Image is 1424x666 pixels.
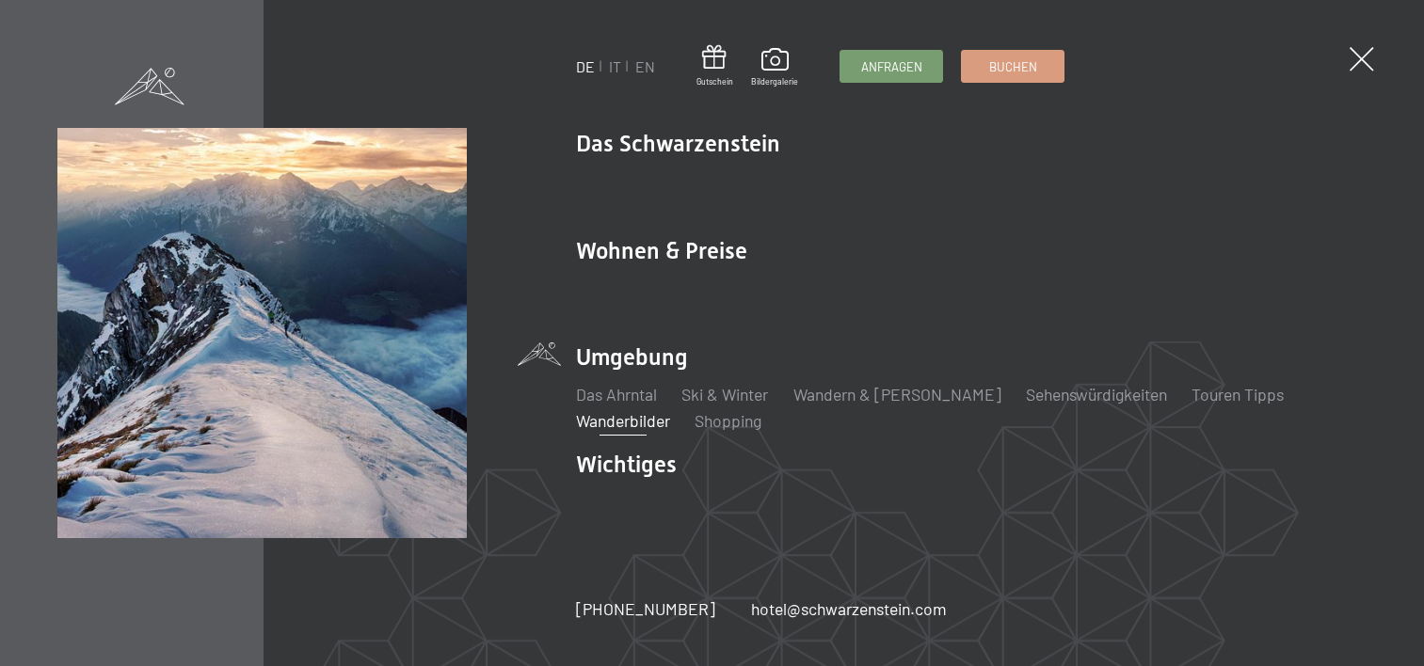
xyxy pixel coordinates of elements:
[576,384,657,404] a: Das Ahrntal
[962,51,1064,82] a: Buchen
[1192,384,1284,404] a: Touren Tipps
[57,128,468,538] img: Alle Wanderbilder des Hotel Schwarzenstein ansehen
[576,597,715,621] a: [PHONE_NUMBER]
[696,45,733,87] a: Gutschein
[681,384,768,404] a: Ski & Winter
[609,57,621,75] a: IT
[635,57,655,75] a: EN
[989,58,1037,75] span: Buchen
[751,76,798,87] span: Bildergalerie
[576,410,670,431] a: Wanderbilder
[793,384,1001,404] a: Wandern & [PERSON_NAME]
[751,597,947,621] a: hotel@schwarzenstein.com
[695,410,761,431] a: Shopping
[576,598,715,619] span: [PHONE_NUMBER]
[576,57,595,75] a: DE
[1026,384,1167,404] a: Sehenswürdigkeiten
[840,51,942,82] a: Anfragen
[751,48,798,87] a: Bildergalerie
[861,58,922,75] span: Anfragen
[696,76,733,87] span: Gutschein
